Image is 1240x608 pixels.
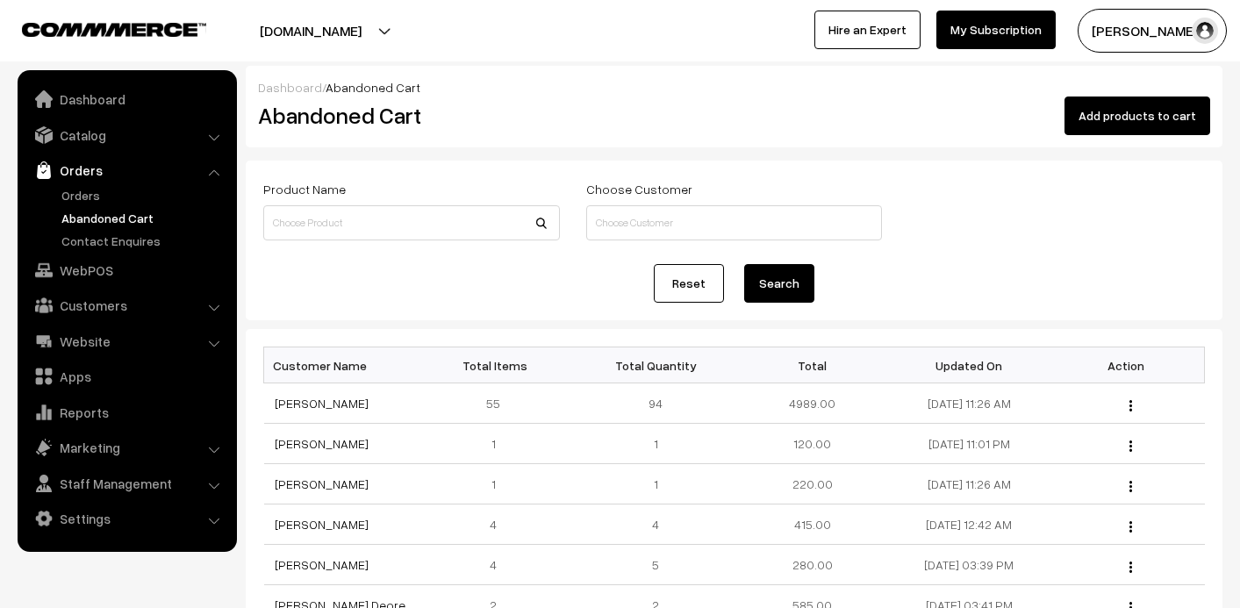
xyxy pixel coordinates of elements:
[420,424,577,464] td: 1
[1078,9,1227,53] button: [PERSON_NAME]…
[814,11,921,49] a: Hire an Expert
[891,383,1048,424] td: [DATE] 11:26 AM
[420,504,577,545] td: 4
[577,424,735,464] td: 1
[258,80,322,95] a: Dashboard
[22,83,231,115] a: Dashboard
[734,383,891,424] td: 4989.00
[586,180,692,198] label: Choose Customer
[22,154,231,186] a: Orders
[734,504,891,545] td: 415.00
[22,18,176,39] a: COMMMERCE
[275,436,369,451] a: [PERSON_NAME]
[577,347,735,383] th: Total Quantity
[57,209,231,227] a: Abandoned Cart
[275,396,369,411] a: [PERSON_NAME]
[891,545,1048,585] td: [DATE] 03:39 PM
[1129,562,1132,573] img: Menu
[1129,440,1132,452] img: Menu
[22,503,231,534] a: Settings
[198,9,423,53] button: [DOMAIN_NAME]
[263,205,560,240] input: Choose Product
[577,504,735,545] td: 4
[1129,521,1132,533] img: Menu
[420,383,577,424] td: 55
[264,347,421,383] th: Customer Name
[734,464,891,504] td: 220.00
[734,347,891,383] th: Total
[1129,400,1132,411] img: Menu
[22,432,231,463] a: Marketing
[263,180,346,198] label: Product Name
[258,102,558,129] h2: Abandoned Cart
[734,545,891,585] td: 280.00
[936,11,1056,49] a: My Subscription
[1129,481,1132,492] img: Menu
[275,517,369,532] a: [PERSON_NAME]
[586,205,883,240] input: Choose Customer
[654,264,724,303] a: Reset
[22,397,231,428] a: Reports
[22,23,206,36] img: COMMMERCE
[258,78,1210,97] div: /
[734,424,891,464] td: 120.00
[22,468,231,499] a: Staff Management
[1048,347,1205,383] th: Action
[420,545,577,585] td: 4
[420,464,577,504] td: 1
[57,186,231,204] a: Orders
[744,264,814,303] button: Search
[891,464,1048,504] td: [DATE] 11:26 AM
[57,232,231,250] a: Contact Enquires
[326,80,420,95] span: Abandoned Cart
[577,464,735,504] td: 1
[22,254,231,286] a: WebPOS
[1064,97,1210,135] button: Add products to cart
[891,347,1048,383] th: Updated On
[577,545,735,585] td: 5
[22,290,231,321] a: Customers
[577,383,735,424] td: 94
[420,347,577,383] th: Total Items
[275,557,369,572] a: [PERSON_NAME]
[891,504,1048,545] td: [DATE] 12:42 AM
[275,476,369,491] a: [PERSON_NAME]
[22,325,231,357] a: Website
[22,119,231,151] a: Catalog
[22,361,231,392] a: Apps
[1192,18,1218,44] img: user
[891,424,1048,464] td: [DATE] 11:01 PM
